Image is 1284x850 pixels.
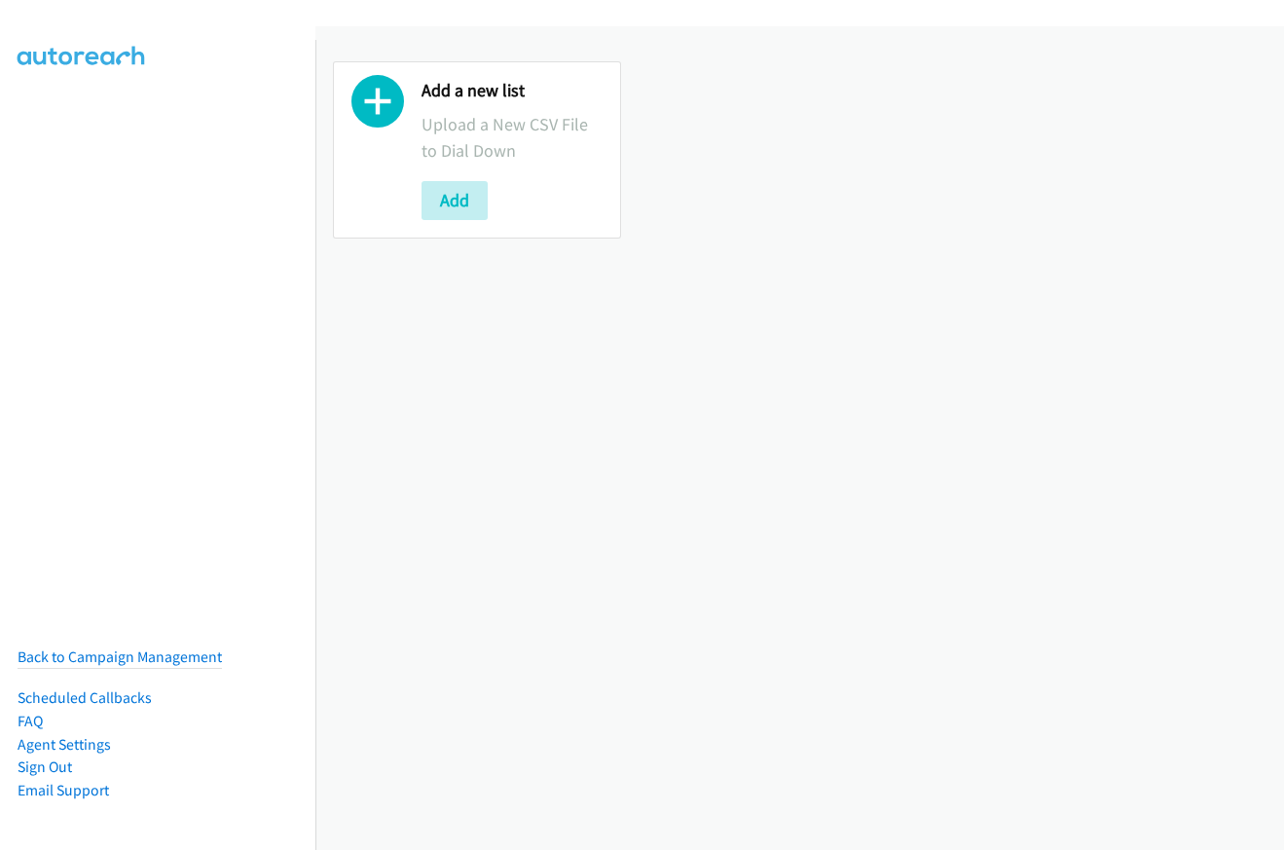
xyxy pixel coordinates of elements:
[18,781,109,799] a: Email Support
[422,80,603,102] h2: Add a new list
[18,688,152,707] a: Scheduled Callbacks
[1228,348,1284,502] iframe: Resource Center
[18,735,111,754] a: Agent Settings
[422,111,603,164] p: Upload a New CSV File to Dial Down
[422,181,488,220] button: Add
[18,758,72,776] a: Sign Out
[18,712,43,730] a: FAQ
[1119,765,1269,835] iframe: Checklist
[18,647,222,666] a: Back to Campaign Management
